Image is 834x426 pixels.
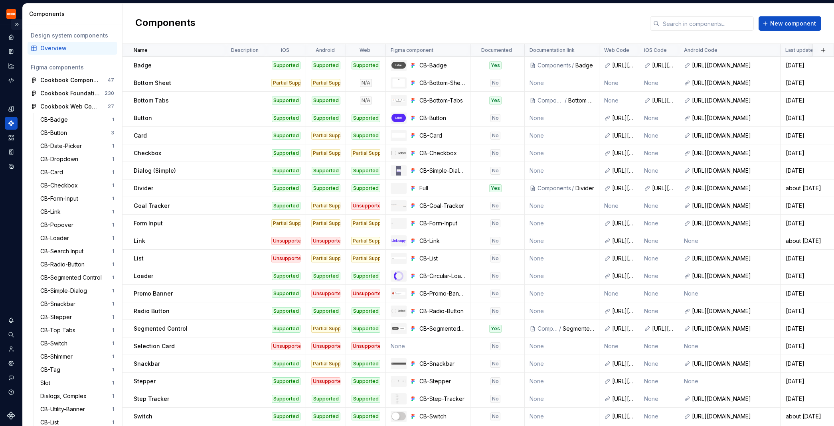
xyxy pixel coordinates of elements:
[112,419,114,426] div: 1
[112,393,114,399] div: 1
[108,103,114,110] div: 27
[40,287,90,295] div: CB-Simple-Dialog
[652,97,674,105] div: [URL][DOMAIN_NAME]
[419,219,465,227] div: CB-Form-Input
[311,237,340,245] div: Unsupported
[5,103,18,115] a: Design tokens
[352,61,380,69] div: Supported
[134,61,152,69] p: Badge
[692,254,775,262] div: [URL][DOMAIN_NAME]
[692,79,775,87] div: [URL][DOMAIN_NAME]
[5,31,18,43] div: Home
[272,114,300,122] div: Supported
[391,222,406,224] img: CB-Form-Input
[352,132,380,140] div: Supported
[37,298,117,310] a: CB-Snackbar1
[311,79,340,87] div: Partial Support
[40,76,100,84] div: Cookbook Components
[525,74,599,92] td: None
[40,142,85,150] div: CB-Date-Picker
[37,271,117,284] a: CB-Segmented Control1
[5,314,18,327] button: Notifications
[639,144,679,162] td: None
[5,371,18,384] button: Contact support
[612,237,634,245] div: [URL][DOMAIN_NAME]
[40,116,71,124] div: CB-Badge
[490,202,500,210] div: No
[271,254,300,262] div: Unsupported
[40,103,100,110] div: Cookbook Web Components
[40,44,114,52] div: Overview
[312,97,340,105] div: Supported
[692,272,775,280] div: [URL][DOMAIN_NAME]
[40,366,63,374] div: CB-Tag
[40,300,79,308] div: CB-Snackbar
[5,131,18,144] a: Assets
[5,357,18,370] div: Settings
[40,89,100,97] div: Cookbook Foundations
[5,146,18,158] a: Storybook stories
[40,392,90,400] div: Dialogs, Complex
[419,254,465,262] div: CB-List
[652,61,674,69] div: [URL][DOMAIN_NAME]
[112,301,114,307] div: 1
[37,232,117,245] a: CB-Loader1
[40,181,81,189] div: CB-Checkbox
[112,116,114,123] div: 1
[40,405,88,413] div: CB-Utility-Banner
[692,114,775,122] div: [URL][DOMAIN_NAME]
[489,97,502,105] div: Yes
[37,284,117,297] a: CB-Simple-Dialog1
[272,97,300,105] div: Supported
[37,324,117,337] a: CB-Top Tabs1
[311,149,340,157] div: Partial Support
[272,202,300,210] div: Supported
[571,61,575,69] div: /
[112,288,114,294] div: 1
[352,167,380,175] div: Supported
[394,271,403,281] img: CB-Circular-Loader
[231,47,259,53] p: Description
[108,77,114,83] div: 47
[639,250,679,267] td: None
[351,237,380,245] div: Partial Support
[525,144,599,162] td: None
[391,363,406,364] img: CB-Snackbar
[639,197,679,215] td: None
[111,130,114,136] div: 3
[525,197,599,215] td: None
[612,272,634,280] div: [URL][DOMAIN_NAME]
[419,184,465,192] div: Full
[311,254,340,262] div: Partial Support
[612,167,634,175] div: [URL][DOMAIN_NAME]
[525,250,599,267] td: None
[37,192,117,205] a: CB-Form-Input1
[7,412,15,420] a: Supernova Logo
[770,20,816,28] span: New component
[490,167,500,175] div: No
[575,184,594,192] div: Divider
[40,274,105,282] div: CB-Segmented Control
[112,406,114,412] div: 1
[391,257,406,259] img: CB-List
[5,59,18,72] a: Analytics
[419,114,465,122] div: CB-Button
[644,47,667,53] p: iOS Code
[112,235,114,241] div: 1
[538,97,564,105] div: Components
[652,184,674,192] div: [URL][DOMAIN_NAME]
[112,261,114,268] div: 1
[112,380,114,386] div: 1
[351,202,380,210] div: Unsupported
[692,97,775,105] div: [URL][DOMAIN_NAME]
[272,167,300,175] div: Supported
[272,132,300,140] div: Supported
[639,215,679,232] td: None
[6,9,16,19] img: 4e8d6f31-f5cf-47b4-89aa-e4dec1dc0822.png
[5,160,18,173] div: Data sources
[40,339,71,347] div: CB-Switch
[135,16,196,31] h2: Components
[311,219,340,227] div: Partial Support
[37,403,117,416] a: CB-Utility-Banner1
